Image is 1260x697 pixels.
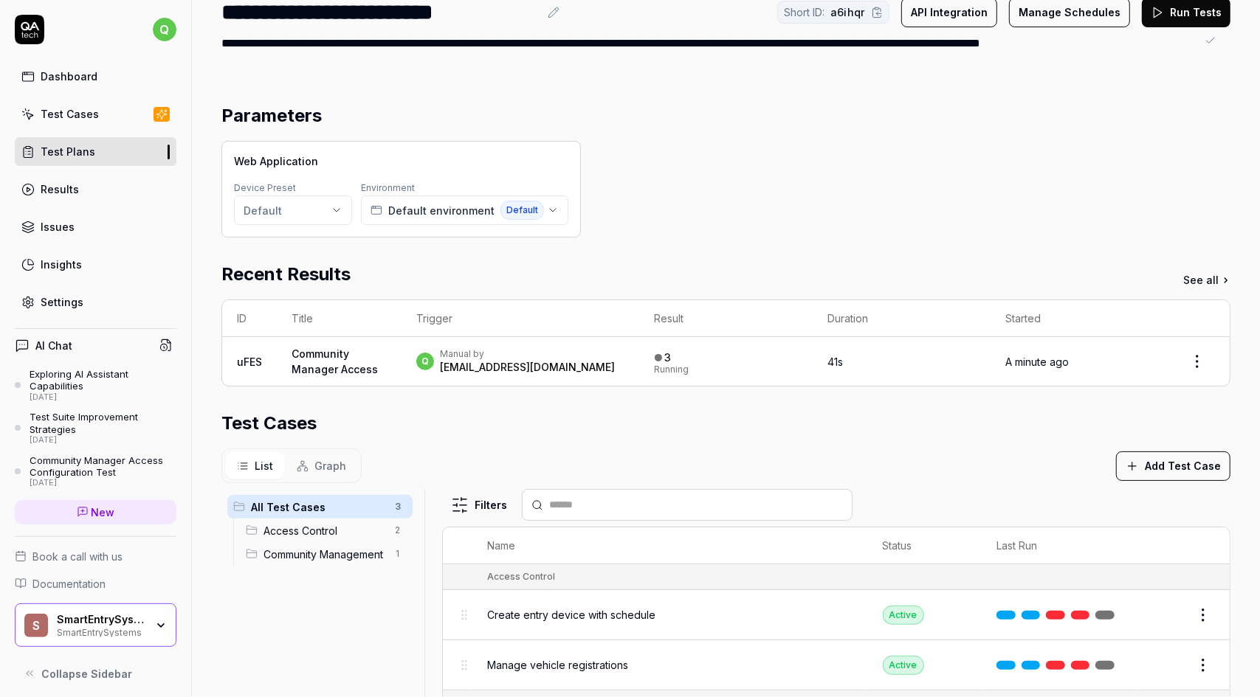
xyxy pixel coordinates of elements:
div: Drag to reorderCommunity Management1 [240,542,413,566]
div: SmartEntrySystems [57,625,145,637]
div: 3 [665,351,672,364]
a: Test Cases [15,100,176,128]
button: Default environmentDefault [361,195,568,225]
span: 3 [389,498,407,516]
h4: AI Chat [35,338,72,353]
span: Documentation [32,576,106,592]
div: Running [655,365,689,374]
span: Manage vehicle registrations [487,657,628,673]
div: [DATE] [30,392,176,403]
a: Settings [15,288,176,316]
div: Default [244,203,282,218]
h2: Test Cases [221,410,317,437]
h2: Recent Results [221,261,351,288]
span: List [255,458,273,474]
th: Result [640,300,813,337]
a: New [15,500,176,524]
label: Device Preset [234,182,296,193]
span: New [92,504,115,520]
a: Results [15,175,176,204]
div: [DATE] [30,435,176,445]
div: Test Plans [41,144,95,159]
th: Name [472,527,868,564]
a: Book a call with us [15,549,176,564]
button: SSmartEntrySystemsSmartEntrySystems [15,603,176,648]
span: Create entry device with schedule [487,607,655,623]
span: Graph [314,458,346,474]
a: See all [1183,272,1230,288]
div: Active [883,656,924,675]
span: Default environment [388,203,495,218]
div: Test Suite Improvement Strategies [30,411,176,435]
button: Graph [285,452,358,479]
span: Book a call with us [32,549,123,564]
button: Add Test Case [1116,451,1230,481]
tr: Manage vehicle registrationsActive [443,640,1230,690]
span: a6ihqr [830,4,865,20]
span: Community Management [264,547,386,562]
time: A minute ago [1005,356,1069,368]
th: Last Run [982,527,1135,564]
span: S [24,614,48,637]
a: Test Plans [15,137,176,166]
div: [EMAIL_ADDRESS][DOMAIN_NAME] [440,360,615,375]
div: Dashboard [41,69,97,84]
a: Issues [15,212,176,241]
span: Collapse Sidebar [41,666,132,682]
th: Trigger [402,300,639,337]
div: [DATE] [30,478,176,488]
a: Exploring AI Assistant Capabilities[DATE] [15,368,176,402]
span: Default [500,201,544,220]
a: uFES [237,356,262,368]
a: Insights [15,250,176,279]
th: ID [222,300,277,337]
div: Access Control [487,570,555,583]
th: Started [991,300,1165,337]
button: List [225,452,285,479]
div: SmartEntrySystems [57,613,145,626]
label: Environment [361,182,415,193]
div: Drag to reorderAccess Control2 [240,519,413,542]
div: Manual by [440,348,615,360]
span: Web Application [234,153,318,169]
button: Default [234,195,352,225]
button: Collapse Sidebar [15,659,176,688]
div: Exploring AI Assistant Capabilities [30,368,176,392]
div: Results [41,181,79,197]
div: Issues [41,219,75,235]
span: 1 [389,545,407,563]
button: q [153,15,176,44]
div: Settings [41,294,83,310]
div: Community Manager Access Configuration Test [30,454,176,479]
a: Community Manager Access [292,347,378,375]
th: Duration [813,300,991,337]
button: Filters [442,490,516,520]
tr: Create entry device with scheduleActive [443,590,1230,640]
h2: Parameters [221,103,322,129]
a: Documentation [15,576,176,592]
div: Active [883,606,924,625]
span: q [416,353,434,370]
th: Status [868,527,982,564]
a: Dashboard [15,62,176,91]
span: q [153,18,176,41]
span: Short ID: [784,4,824,20]
a: Test Suite Improvement Strategies[DATE] [15,411,176,445]
th: Title [277,300,402,337]
span: Access Control [264,523,386,538]
a: Community Manager Access Configuration Test[DATE] [15,454,176,488]
span: 2 [389,521,407,539]
div: Insights [41,257,82,272]
div: Test Cases [41,106,99,122]
span: All Test Cases [251,499,386,515]
time: 41s [827,356,843,368]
